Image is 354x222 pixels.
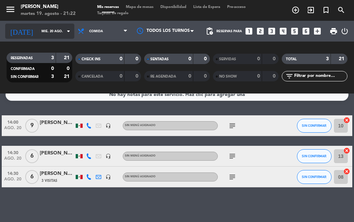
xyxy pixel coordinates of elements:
[216,29,242,33] span: Reservas para
[318,4,334,16] span: Reserva especial
[302,124,326,127] span: SIN CONFIRMAR
[343,168,350,175] i: cancel
[40,170,74,178] div: [PERSON_NAME]
[64,27,73,35] i: arrow_drop_down
[94,11,132,15] span: Tarjetas de regalo
[64,74,71,79] strong: 21
[25,149,39,163] span: 6
[125,154,156,157] span: Sin menú asignado
[297,119,332,133] button: SIN CONFIRMAR
[125,175,156,178] span: Sin menú asignado
[5,24,38,38] i: [DATE]
[82,57,101,61] span: CHECK INS
[256,27,265,36] i: looks_two
[297,149,332,163] button: SIN CONFIRMAR
[94,5,122,9] span: Mis reservas
[257,74,260,79] strong: 0
[105,123,111,128] i: headset_mic
[228,122,236,130] i: subject
[25,170,39,184] span: 6
[267,27,276,36] i: looks_3
[219,75,237,78] span: NO SHOW
[322,6,330,14] i: turned_in_not
[51,74,54,79] strong: 3
[301,27,310,36] i: looks_6
[51,55,54,60] strong: 3
[288,4,303,16] span: RESERVAR MESA
[188,56,191,61] strong: 0
[285,72,294,80] i: filter_list
[343,147,350,154] i: cancel
[4,118,21,126] span: 14:00
[4,169,21,177] span: 14:30
[21,3,76,10] div: [PERSON_NAME]
[4,148,21,156] span: 14:30
[109,91,245,99] div: No hay notas para este servicio. Haz clic para agregar una
[125,124,156,127] span: Sin menú asignado
[40,149,74,157] div: [PERSON_NAME]
[343,117,350,124] i: cancel
[122,5,157,9] span: Mapa de mesas
[150,57,169,61] span: SENTADAS
[89,29,103,33] span: Comida
[4,156,21,164] span: ago. 20
[273,56,277,61] strong: 0
[67,66,71,71] strong: 0
[5,4,16,15] i: menu
[136,56,140,61] strong: 0
[41,178,57,184] span: 3 Visitas
[337,6,345,14] i: search
[303,4,318,16] span: WALK IN
[291,6,300,14] i: add_circle_outline
[297,170,332,184] button: SIN CONFIRMAR
[341,27,349,35] i: power_settings_new
[334,4,349,16] span: BUSCAR
[188,74,191,79] strong: 0
[204,56,208,61] strong: 0
[224,5,249,9] span: Pre-acceso
[302,175,326,179] span: SIN CONFIRMAR
[120,74,122,79] strong: 0
[205,27,214,35] span: pending_actions
[21,10,76,17] div: martes 19. agosto - 21:22
[286,57,297,61] span: TOTAL
[244,27,253,36] i: looks_one
[136,74,140,79] strong: 0
[313,27,322,36] i: add_box
[290,27,299,36] i: looks_5
[326,56,329,61] strong: 3
[228,173,236,181] i: subject
[228,152,236,160] i: subject
[204,74,208,79] strong: 0
[339,56,346,61] strong: 21
[302,154,326,158] span: SIN CONFIRMAR
[329,27,338,35] span: print
[82,75,103,78] span: CANCELADA
[25,119,39,133] span: 9
[157,5,190,9] span: Disponibilidad
[120,56,122,61] strong: 0
[257,56,260,61] strong: 0
[105,153,111,159] i: headset_mic
[341,21,349,42] div: LOG OUT
[307,6,315,14] i: exit_to_app
[219,57,236,61] span: SERVIDAS
[11,75,38,79] span: SIN CONFIRMAR
[190,5,224,9] span: Lista de Espera
[294,72,347,80] input: Filtrar por nombre...
[11,56,33,60] span: RESERVADAS
[4,177,21,185] span: ago. 20
[279,27,288,36] i: looks_4
[150,75,176,78] span: RE AGENDADA
[4,126,21,134] span: ago. 20
[40,119,74,127] div: [PERSON_NAME]
[64,55,71,60] strong: 21
[5,4,16,17] button: menu
[105,174,111,180] i: headset_mic
[273,74,277,79] strong: 0
[11,67,35,71] span: CONFIRMADA
[51,66,54,71] strong: 0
